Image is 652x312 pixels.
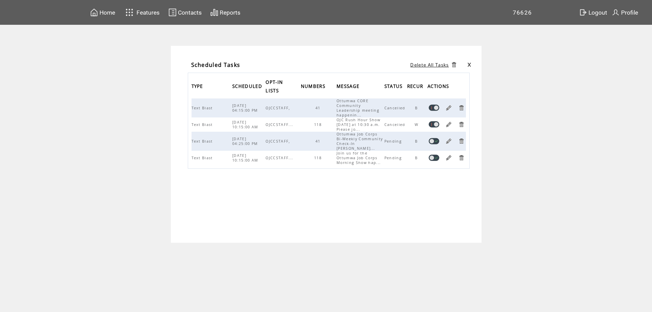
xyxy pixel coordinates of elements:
a: Contacts [167,7,203,18]
span: Scheduled Tasks [191,61,240,69]
span: [DATE] 10:15:00 AM [232,120,260,129]
span: Profile [621,9,638,16]
a: TYPE [192,84,205,88]
span: OJCCSTAFF, [266,106,292,110]
a: Delete All Tasks [410,62,449,68]
span: RECUR [407,81,425,93]
span: Join us for the Ottumwa Job Corps Morning Show hap... [337,151,382,165]
span: MESSAGE [337,81,361,93]
img: home.svg [90,8,98,17]
span: OJCCSTAFF... [266,122,295,127]
span: Pending [384,155,403,160]
a: Profile [611,7,639,18]
a: Enable task [429,105,439,111]
img: features.svg [124,7,135,18]
a: NUMBERS [301,84,327,88]
span: Ottumwa Job Corps Bi-Weekly Community Check-In [PERSON_NAME]... [337,132,383,151]
span: Cancelled [384,106,407,110]
span: [DATE] 10:15:00 AM [232,153,260,163]
a: Features [123,6,161,19]
a: Disable task [429,154,439,161]
span: Text Blast [192,155,215,160]
span: [DATE] 04:25:00 PM [232,136,260,146]
span: 41 [315,139,322,144]
a: OPT-IN LISTS [266,80,283,92]
span: Text Blast [192,139,215,144]
a: Edit Task [446,138,452,144]
img: contacts.svg [168,8,177,17]
span: OPT-IN LISTS [266,77,283,97]
span: 41 [315,106,322,110]
span: 76626 [513,9,532,16]
a: Delete Task [458,138,465,144]
span: STATUS [384,81,404,93]
a: MESSAGE [337,84,361,88]
a: RECUR [407,84,425,88]
a: Edit Task [446,105,452,111]
span: Ottumwa CORE Community Leadership meeting happenin... [337,98,379,117]
a: STATUS [384,84,404,88]
span: NUMBERS [301,81,327,93]
span: TYPE [192,81,205,93]
img: chart.svg [210,8,218,17]
span: Features [137,9,160,16]
span: OJCCSTAFF... [266,155,295,160]
span: B [415,155,419,160]
a: Delete Task [458,121,465,128]
img: profile.svg [612,8,620,17]
span: 118 [314,155,323,160]
a: Edit Task [446,154,452,161]
span: Text Blast [192,106,215,110]
span: OJCCSTAFF, [266,139,292,144]
span: Contacts [178,9,202,16]
a: Delete Task [458,105,465,111]
span: Text Blast [192,122,215,127]
span: Reports [220,9,240,16]
a: Home [89,7,116,18]
span: SCHEDULED [232,81,264,93]
a: Edit Task [446,121,452,128]
span: Cancelled [384,122,407,127]
span: 118 [314,122,323,127]
a: Logout [578,7,611,18]
span: B [415,106,419,110]
a: SCHEDULED [232,84,264,88]
span: Pending [384,139,403,144]
a: Disable task [429,138,439,144]
span: Logout [588,9,607,16]
span: ACTIONS [428,81,451,93]
img: exit.svg [579,8,587,17]
span: Home [99,9,115,16]
a: Delete Task [458,154,465,161]
span: B [415,139,419,144]
span: W [415,122,420,127]
a: Reports [209,7,241,18]
span: [DATE] 04:15:00 PM [232,103,260,113]
span: OJC Rush Hour Show [DATE] at 10:30 a.m. Please jo... [337,117,380,132]
a: Enable task [429,121,439,128]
